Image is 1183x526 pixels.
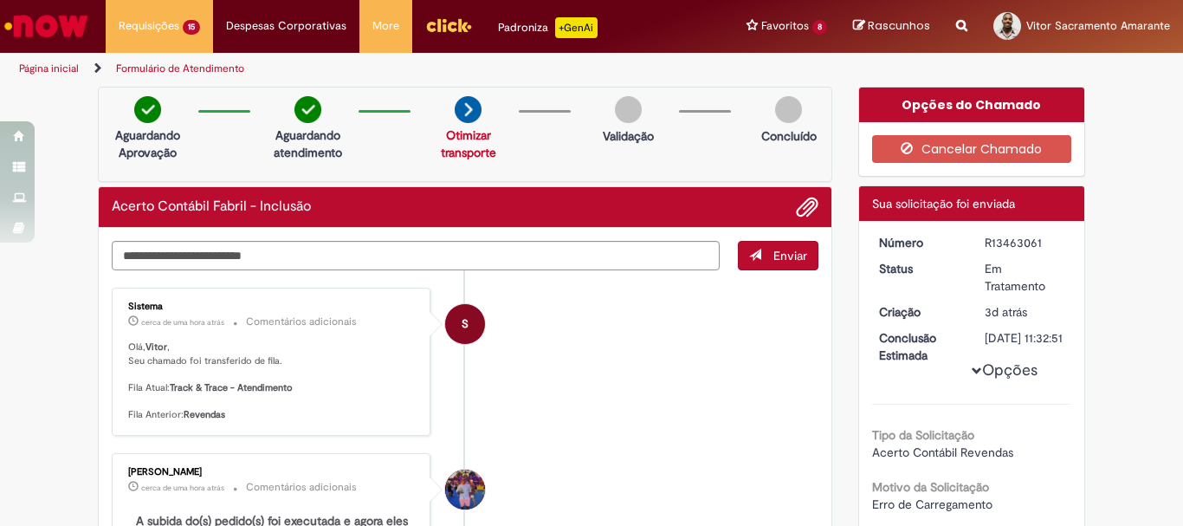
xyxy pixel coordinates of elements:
b: Track & Trace - Atendimento [170,381,293,394]
img: click_logo_yellow_360x200.png [425,12,472,38]
p: Olá, , Seu chamado foi transferido de fila. Fila Atual: Fila Anterior: [128,341,417,422]
span: Despesas Corporativas [226,17,346,35]
div: [DATE] 11:32:51 [985,329,1065,347]
img: arrow-next.png [455,96,482,123]
p: Validação [603,127,654,145]
p: +GenAi [555,17,598,38]
dt: Criação [866,303,973,321]
button: Adicionar anexos [796,196,818,218]
span: More [372,17,399,35]
span: Enviar [773,248,807,263]
time: 01/09/2025 08:51:04 [141,483,224,493]
img: img-circle-grey.png [775,96,802,123]
time: 29/08/2025 15:32:43 [985,304,1027,320]
img: ServiceNow [2,9,91,43]
button: Enviar [738,241,818,270]
div: 29/08/2025 15:32:43 [985,303,1065,321]
p: Aguardando atendimento [266,127,350,161]
p: Concluído [761,127,817,145]
div: Em Tratamento [985,260,1065,295]
b: Vitor [145,341,167,354]
img: img-circle-grey.png [615,96,642,123]
b: Motivo da Solicitação [872,479,989,495]
small: Comentários adicionais [246,315,357,329]
span: 3d atrás [985,304,1027,320]
div: [PERSON_NAME] [128,467,417,477]
div: System [445,304,485,344]
div: Sistema [128,302,417,312]
span: cerca de uma hora atrás [141,317,224,328]
span: cerca de uma hora atrás [141,483,224,493]
span: Erro de Carregamento [872,497,992,512]
b: Revendas [184,408,225,421]
dt: Conclusão Estimada [866,329,973,364]
small: Comentários adicionais [246,480,357,495]
img: check-circle-green.png [134,96,161,123]
div: Padroniza [498,17,598,38]
div: Opções do Chamado [859,88,1085,122]
a: Rascunhos [853,18,930,35]
span: Sua solicitação foi enviada [872,196,1015,211]
button: Cancelar Chamado [872,135,1072,163]
span: S [462,303,469,345]
span: Acerto Contábil Revendas [872,445,1013,460]
img: check-circle-green.png [294,96,321,123]
a: Página inicial [19,62,79,75]
h2: Acerto Contábil Fabril - Inclusão Histórico de tíquete [112,199,311,215]
dt: Número [866,234,973,251]
span: Requisições [119,17,179,35]
textarea: Digite sua mensagem aqui... [112,241,720,270]
time: 01/09/2025 08:51:07 [141,317,224,328]
div: R13463061 [985,234,1065,251]
span: 8 [812,20,827,35]
span: Favoritos [761,17,809,35]
b: Tipo da Solicitação [872,427,974,443]
ul: Trilhas de página [13,53,776,85]
span: 15 [183,20,200,35]
a: Otimizar transporte [441,127,496,160]
p: Aguardando Aprovação [106,127,190,161]
a: Formulário de Atendimento [116,62,244,75]
span: Rascunhos [868,17,930,34]
span: Vitor Sacramento Amarante [1026,18,1170,33]
dt: Status [866,260,973,277]
div: Carlos Cesar Augusto Rosa Ranzoni [445,470,485,510]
